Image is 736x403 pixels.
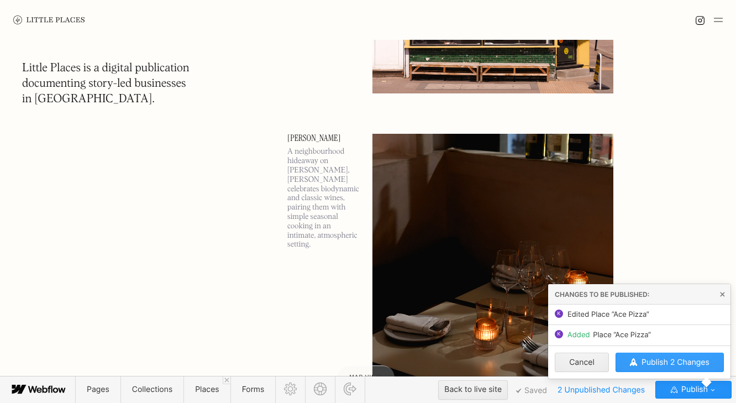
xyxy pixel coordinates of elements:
[337,365,395,390] a: Map view
[555,290,649,299] span: Changes to be published:
[567,331,590,339] span: Added
[223,376,230,384] a: Close 'Places' tab
[516,388,547,394] span: Saved
[438,380,508,400] button: Back to live site
[350,374,382,380] span: Map view
[616,353,724,372] button: Publish 2 Changes
[642,358,709,367] span: Publish 2 Changes
[287,147,359,249] p: A neighbourhood hideaway on [PERSON_NAME], [PERSON_NAME] celebrates biodynamic and classic wines,...
[132,385,172,394] span: Collections
[553,381,650,399] span: 2 Unpublished Changes
[22,61,190,107] h1: Little Places is a digital publication documenting story-led businesses in [GEOGRAPHIC_DATA].
[87,385,109,394] span: Pages
[287,134,359,143] a: [PERSON_NAME]
[655,381,732,399] button: Publish
[444,381,502,398] div: Back to live site
[242,385,265,394] span: Forms
[555,353,609,372] button: Cancel
[567,310,724,319] span: Edited Place ”Ace Pizza“
[567,331,724,339] span: Place ”Ace Pizza“
[195,385,219,394] span: Places
[679,381,708,398] span: Publish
